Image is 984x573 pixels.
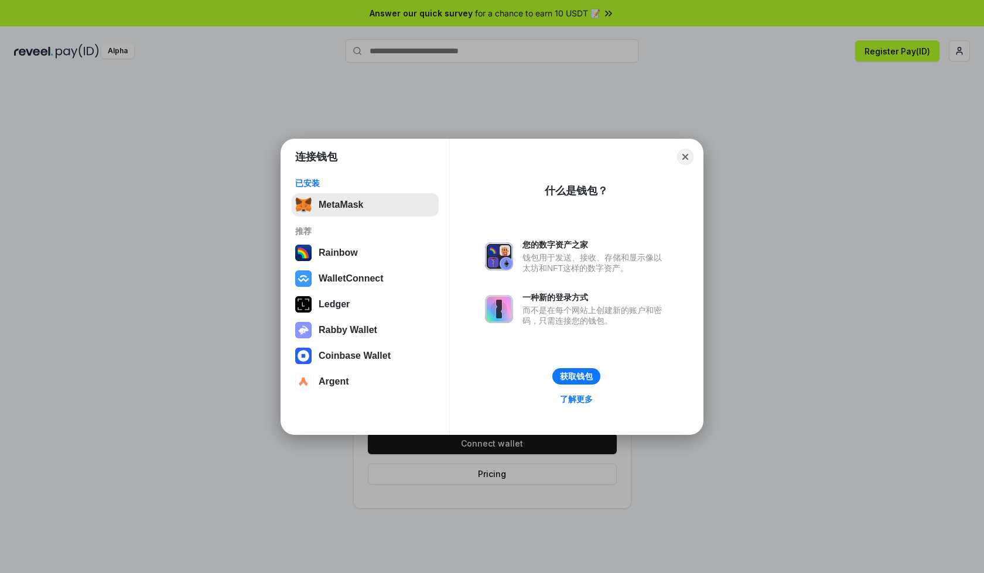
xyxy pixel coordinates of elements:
[292,370,439,393] button: Argent
[295,197,312,213] img: svg+xml,%3Csvg%20fill%3D%22none%22%20height%3D%2233%22%20viewBox%3D%220%200%2035%2033%22%20width%...
[677,149,693,165] button: Close
[560,394,593,404] div: 了解更多
[485,295,513,323] img: svg+xml,%3Csvg%20xmlns%3D%22http%3A%2F%2Fwww.w3.org%2F2000%2Fsvg%22%20fill%3D%22none%22%20viewBox...
[295,245,312,261] img: svg+xml,%3Csvg%20width%3D%22120%22%20height%3D%22120%22%20viewBox%3D%220%200%20120%20120%22%20fil...
[553,392,600,407] a: 了解更多
[295,226,435,236] div: 推荐
[292,344,439,368] button: Coinbase Wallet
[295,296,312,313] img: svg+xml,%3Csvg%20xmlns%3D%22http%3A%2F%2Fwww.w3.org%2F2000%2Fsvg%22%20width%3D%2228%22%20height%3...
[522,252,668,273] div: 钱包用于发送、接收、存储和显示像以太坊和NFT这样的数字资产。
[522,239,668,250] div: 您的数字资产之家
[295,373,312,390] img: svg+xml,%3Csvg%20width%3D%2228%22%20height%3D%2228%22%20viewBox%3D%220%200%2028%2028%22%20fill%3D...
[319,248,358,258] div: Rainbow
[295,150,337,164] h1: 连接钱包
[560,371,593,382] div: 获取钱包
[522,305,668,326] div: 而不是在每个网站上创建新的账户和密码，只需连接您的钱包。
[292,241,439,265] button: Rainbow
[319,299,350,310] div: Ledger
[292,293,439,316] button: Ledger
[292,267,439,290] button: WalletConnect
[522,292,668,303] div: 一种新的登录方式
[295,348,312,364] img: svg+xml,%3Csvg%20width%3D%2228%22%20height%3D%2228%22%20viewBox%3D%220%200%2028%2028%22%20fill%3D...
[319,376,349,387] div: Argent
[295,322,312,338] img: svg+xml,%3Csvg%20xmlns%3D%22http%3A%2F%2Fwww.w3.org%2F2000%2Fsvg%22%20fill%3D%22none%22%20viewBox...
[552,368,600,385] button: 获取钱包
[295,178,435,188] div: 已安装
[319,200,363,210] div: MetaMask
[319,325,377,335] div: Rabby Wallet
[319,273,384,284] div: WalletConnect
[292,193,439,217] button: MetaMask
[292,318,439,342] button: Rabby Wallet
[545,184,608,198] div: 什么是钱包？
[319,351,391,361] div: Coinbase Wallet
[485,242,513,270] img: svg+xml,%3Csvg%20xmlns%3D%22http%3A%2F%2Fwww.w3.org%2F2000%2Fsvg%22%20fill%3D%22none%22%20viewBox...
[295,270,312,287] img: svg+xml,%3Csvg%20width%3D%2228%22%20height%3D%2228%22%20viewBox%3D%220%200%2028%2028%22%20fill%3D...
